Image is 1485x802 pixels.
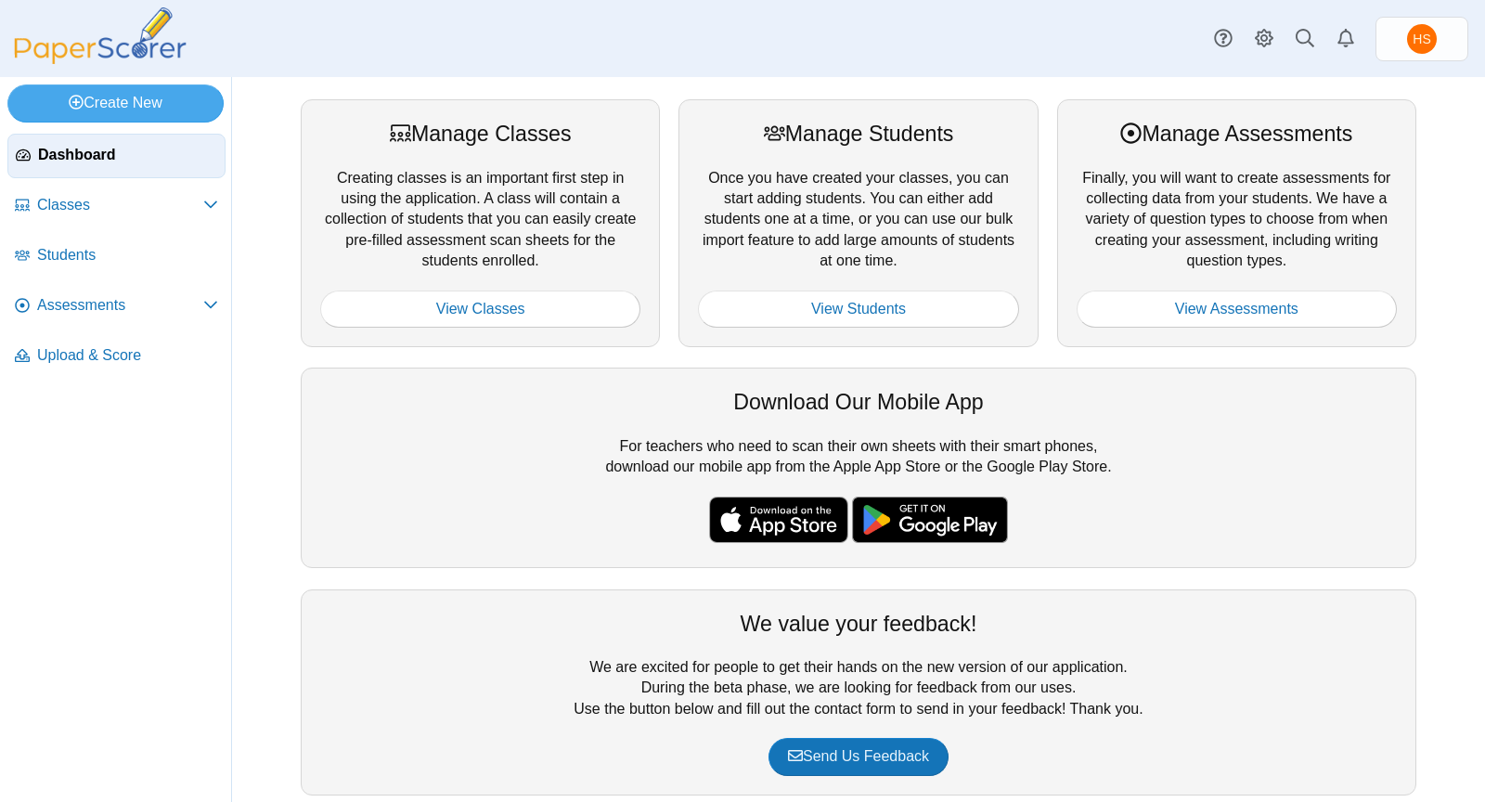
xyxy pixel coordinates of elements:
[1413,32,1430,45] span: Howard Stanger
[7,234,226,278] a: Students
[320,291,640,328] a: View Classes
[320,609,1397,639] div: We value your feedback!
[38,145,217,165] span: Dashboard
[301,99,660,347] div: Creating classes is an important first step in using the application. A class will contain a coll...
[678,99,1038,347] div: Once you have created your classes, you can start adding students. You can either add students on...
[788,748,929,764] span: Send Us Feedback
[698,119,1018,149] div: Manage Students
[1375,17,1468,61] a: Howard Stanger
[7,284,226,329] a: Assessments
[7,134,226,178] a: Dashboard
[37,345,218,366] span: Upload & Score
[1325,19,1366,59] a: Alerts
[1077,119,1397,149] div: Manage Assessments
[37,195,203,215] span: Classes
[320,387,1397,417] div: Download Our Mobile App
[320,119,640,149] div: Manage Classes
[37,245,218,265] span: Students
[698,291,1018,328] a: View Students
[1407,24,1437,54] span: Howard Stanger
[301,589,1416,796] div: We are excited for people to get their hands on the new version of our application. During the be...
[1057,99,1416,347] div: Finally, you will want to create assessments for collecting data from your students. We have a va...
[7,334,226,379] a: Upload & Score
[301,368,1416,568] div: For teachers who need to scan their own sheets with their smart phones, download our mobile app f...
[37,295,203,316] span: Assessments
[7,184,226,228] a: Classes
[1077,291,1397,328] a: View Assessments
[852,497,1008,543] img: google-play-badge.png
[7,84,224,122] a: Create New
[7,51,193,67] a: PaperScorer
[709,497,848,543] img: apple-store-badge.svg
[768,738,949,775] a: Send Us Feedback
[7,7,193,64] img: PaperScorer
